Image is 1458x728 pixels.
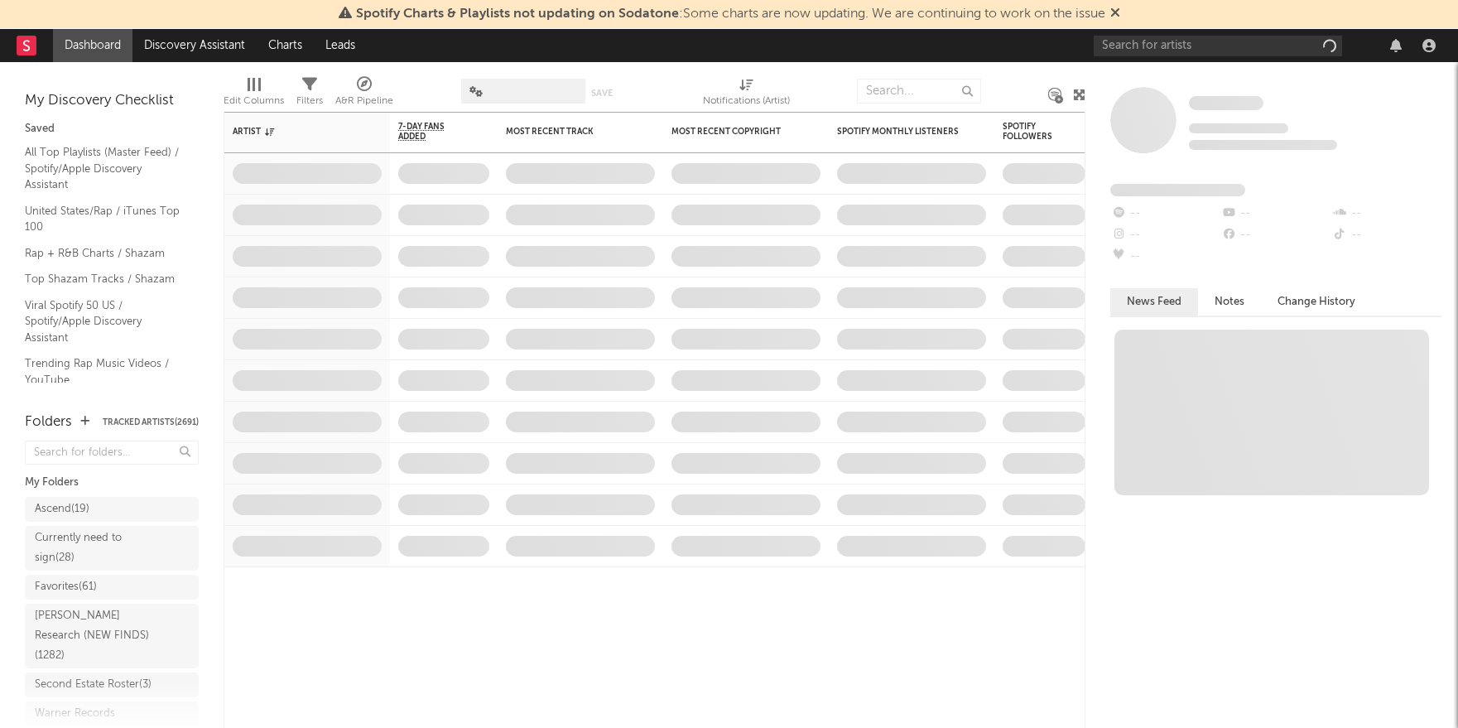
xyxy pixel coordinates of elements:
[25,119,199,139] div: Saved
[398,122,464,142] span: 7-Day Fans Added
[25,412,72,432] div: Folders
[857,79,981,104] input: Search...
[1198,288,1261,316] button: Notes
[257,29,314,62] a: Charts
[671,127,796,137] div: Most Recent Copyright
[1189,96,1263,110] span: Some Artist
[35,675,152,695] div: Second Estate Roster ( 3 )
[132,29,257,62] a: Discovery Assistant
[296,70,323,118] div: Filters
[224,70,284,118] div: Edit Columns
[35,499,89,519] div: Ascend ( 19 )
[233,127,357,137] div: Artist
[1331,203,1441,224] div: --
[1331,224,1441,246] div: --
[506,127,630,137] div: Most Recent Track
[25,143,182,194] a: All Top Playlists (Master Feed) / Spotify/Apple Discovery Assistant
[25,244,182,263] a: Rap + R&B Charts / Shazam
[25,673,199,697] a: Second Estate Roster(3)
[25,270,182,288] a: Top Shazam Tracks / Shazam
[1094,36,1342,56] input: Search for artists
[296,91,323,111] div: Filters
[1110,7,1120,21] span: Dismiss
[1189,123,1288,133] span: Tracking Since: [DATE]
[703,91,790,111] div: Notifications (Artist)
[837,127,961,137] div: Spotify Monthly Listeners
[25,526,199,571] a: Currently need to sign(28)
[1189,140,1337,150] span: 0 fans last week
[25,604,199,668] a: [PERSON_NAME] Research (NEW FINDS)(1282)
[1261,288,1372,316] button: Change History
[25,497,199,522] a: Ascend(19)
[1220,224,1330,246] div: --
[224,91,284,111] div: Edit Columns
[35,528,152,568] div: Currently need to sign ( 28 )
[1110,224,1220,246] div: --
[1110,184,1245,196] span: Fans Added by Platform
[1110,288,1198,316] button: News Feed
[25,297,182,347] a: Viral Spotify 50 US / Spotify/Apple Discovery Assistant
[35,577,97,597] div: Favorites ( 61 )
[35,606,152,666] div: [PERSON_NAME] Research (NEW FINDS) ( 1282 )
[314,29,367,62] a: Leads
[356,7,679,21] span: Spotify Charts & Playlists not updating on Sodatone
[335,70,393,118] div: A&R Pipeline
[1220,203,1330,224] div: --
[1110,203,1220,224] div: --
[591,89,613,98] button: Save
[1110,246,1220,268] div: --
[25,202,182,236] a: United States/Rap / iTunes Top 100
[356,7,1105,21] span: : Some charts are now updating. We are continuing to work on the issue
[25,441,199,465] input: Search for folders...
[1003,122,1061,142] div: Spotify Followers
[53,29,132,62] a: Dashboard
[25,575,199,600] a: Favorites(61)
[25,354,182,388] a: Trending Rap Music Videos / YouTube
[703,70,790,118] div: Notifications (Artist)
[103,418,199,427] button: Tracked Artists(2691)
[25,91,199,111] div: My Discovery Checklist
[25,473,199,493] div: My Folders
[1189,95,1263,112] a: Some Artist
[335,91,393,111] div: A&R Pipeline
